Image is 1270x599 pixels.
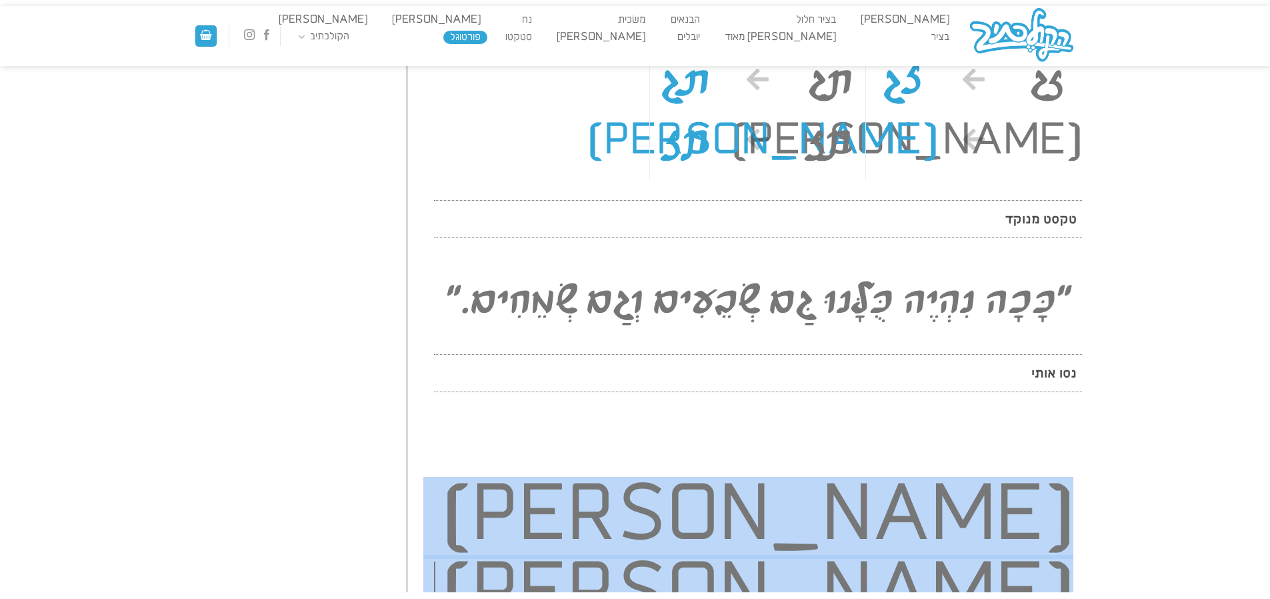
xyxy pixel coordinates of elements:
[434,354,1082,392] p: נסו אותי
[883,59,921,105] span: זג
[434,200,1082,237] p: טקסט מנוקד
[807,59,851,105] span: תג
[516,13,539,27] a: נח
[663,59,709,105] span: תג
[272,13,373,27] a: [PERSON_NAME]
[499,31,539,44] a: סטקטו
[664,13,706,27] a: הבנאים
[789,13,842,27] a: בציר חלול
[243,29,254,43] a: עקבו אחרינו באינסטגרם
[966,6,1077,66] img: הקולכתיב
[261,29,272,43] a: עקבו אחרינו בפייסבוק
[427,265,1089,338] h2: ״כָּכָה נִהְיֶה כֻּלָּנוּ גַּם שְׂבֵעִים וְגַם שְׂמֵחִים.״
[195,25,217,47] a: מעבר לסל הקניות
[443,31,487,44] a: פורטוגל
[924,31,955,44] a: בציר
[292,30,356,43] a: הקולכתיב
[854,13,955,27] a: [PERSON_NAME]
[671,31,706,44] a: יובלים
[718,31,842,44] a: [PERSON_NAME] מאוד
[1029,59,1063,105] span: זג
[665,119,707,165] span: תז
[385,13,487,27] a: [PERSON_NAME]
[551,31,652,44] a: [PERSON_NAME]
[809,119,850,165] span: תז
[612,13,652,27] a: משׂכית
